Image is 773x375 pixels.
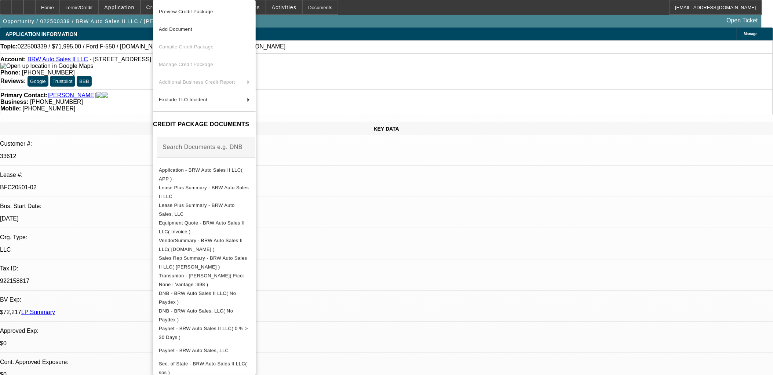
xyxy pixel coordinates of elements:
h4: CREDIT PACKAGE DOCUMENTS [153,120,256,129]
button: DNB - BRW Auto Sales II LLC( No Paydex ) [153,289,256,307]
button: DNB - BRW Auto Sales, LLC( No Paydex ) [153,307,256,324]
span: Paynet - BRW Auto Sales II LLC( 0 % > 30 Days ) [159,326,248,340]
button: Lease Plus Summary - BRW Auto Sales II LLC [153,183,256,201]
span: DNB - BRW Auto Sales II LLC( No Paydex ) [159,291,236,305]
button: Transunion - Woodard, Bobby( Fico: None | Vantage :698 ) [153,272,256,289]
mat-label: Search Documents e.g. DNB [163,144,243,150]
span: DNB - BRW Auto Sales, LLC( No Paydex ) [159,308,233,323]
button: Equipment Quote - BRW Auto Sales II LLC( Invoice ) [153,219,256,236]
span: Preview Credit Package [159,9,213,14]
span: VendorSummary - BRW Auto Sales II LLC( [DOMAIN_NAME] ) [159,238,243,252]
span: Exclude TLO Incident [159,97,207,102]
span: Lease Plus Summary - BRW Auto Sales, LLC [159,203,235,217]
span: Equipment Quote - BRW Auto Sales II LLC( Invoice ) [159,220,245,234]
button: Application - BRW Auto Sales II LLC( APP ) [153,166,256,183]
span: Transunion - [PERSON_NAME]( Fico: None | Vantage :698 ) [159,273,244,287]
span: Add Document [159,26,192,32]
button: Sales Rep Summary - BRW Auto Sales II LLC( Flagg, Jon ) [153,254,256,272]
button: Lease Plus Summary - BRW Auto Sales, LLC [153,201,256,219]
span: Sales Rep Summary - BRW Auto Sales II LLC( [PERSON_NAME] ) [159,255,247,270]
span: Lease Plus Summary - BRW Auto Sales II LLC [159,185,249,199]
span: Application - BRW Auto Sales II LLC( APP ) [159,167,243,182]
button: Paynet - BRW Auto Sales, LLC [153,342,256,360]
span: Paynet - BRW Auto Sales, LLC [159,348,229,353]
button: VendorSummary - BRW Auto Sales II LLC( Equip-Used.com ) [153,236,256,254]
button: Paynet - BRW Auto Sales II LLC( 0 % > 30 Days ) [153,324,256,342]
